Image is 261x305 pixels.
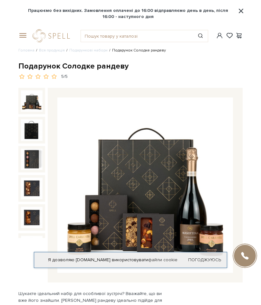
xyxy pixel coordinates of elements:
div: Подарунок Солодке рандеву [18,61,243,71]
img: Подарунок Солодке рандеву [57,97,233,273]
a: файли cookie [148,257,178,263]
strong: Працюємо без вихідних. Замовлення оплачені до 16:00 відправляємо день в день, після 16:00 - насту... [24,8,232,19]
img: Подарунок Солодке рандеву [21,119,43,141]
input: Пошук товару у каталозі [81,30,193,42]
img: Подарунок Солодке рандеву [21,236,43,257]
img: Подарунок Солодке рандеву [21,207,43,228]
a: Головна [18,48,34,53]
div: 5/5 [61,74,68,80]
button: Пошук товару у каталозі [193,30,208,42]
a: Погоджуюсь [188,257,221,263]
a: Подарункові набори [69,48,108,53]
li: Подарунок Солодке рандеву [108,48,166,53]
a: Вся продукція [39,48,65,53]
img: Подарунок Солодке рандеву [21,90,43,112]
img: Подарунок Солодке рандеву [21,178,43,199]
a: logo [33,29,73,42]
div: Я дозволяю [DOMAIN_NAME] використовувати [34,257,227,263]
img: Подарунок Солодке рандеву [21,149,43,170]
